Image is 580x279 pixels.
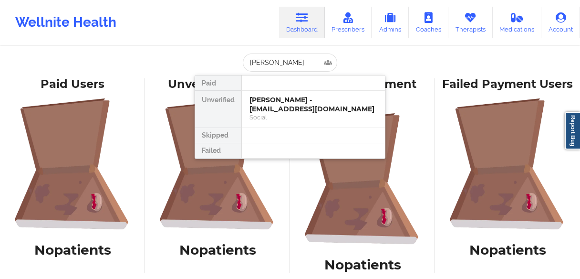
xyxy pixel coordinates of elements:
h1: No patients [442,241,573,258]
a: Medications [493,7,542,38]
div: Paid [195,75,241,91]
img: foRBiVDZMKwAAAAASUVORK5CYII= [152,98,283,230]
img: foRBiVDZMKwAAAAASUVORK5CYII= [442,98,573,230]
div: Skipped [195,128,241,143]
div: Social [249,113,377,121]
a: Admins [372,7,409,38]
div: Failed [195,143,241,159]
img: foRBiVDZMKwAAAAASUVORK5CYII= [297,113,428,245]
a: Report Bug [565,112,580,150]
div: Failed Payment Users [442,77,573,92]
a: Coaches [409,7,448,38]
h1: No patients [297,256,428,273]
h1: No patients [152,241,283,258]
a: Dashboard [279,7,325,38]
div: Unverified Users [152,77,283,92]
div: [PERSON_NAME] - [EMAIL_ADDRESS][DOMAIN_NAME] [249,96,377,113]
h1: No patients [7,241,138,258]
div: Paid Users [7,77,138,92]
a: Therapists [448,7,493,38]
a: Account [541,7,580,38]
a: Prescribers [325,7,372,38]
img: foRBiVDZMKwAAAAASUVORK5CYII= [7,98,138,230]
div: Unverified [195,91,241,128]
